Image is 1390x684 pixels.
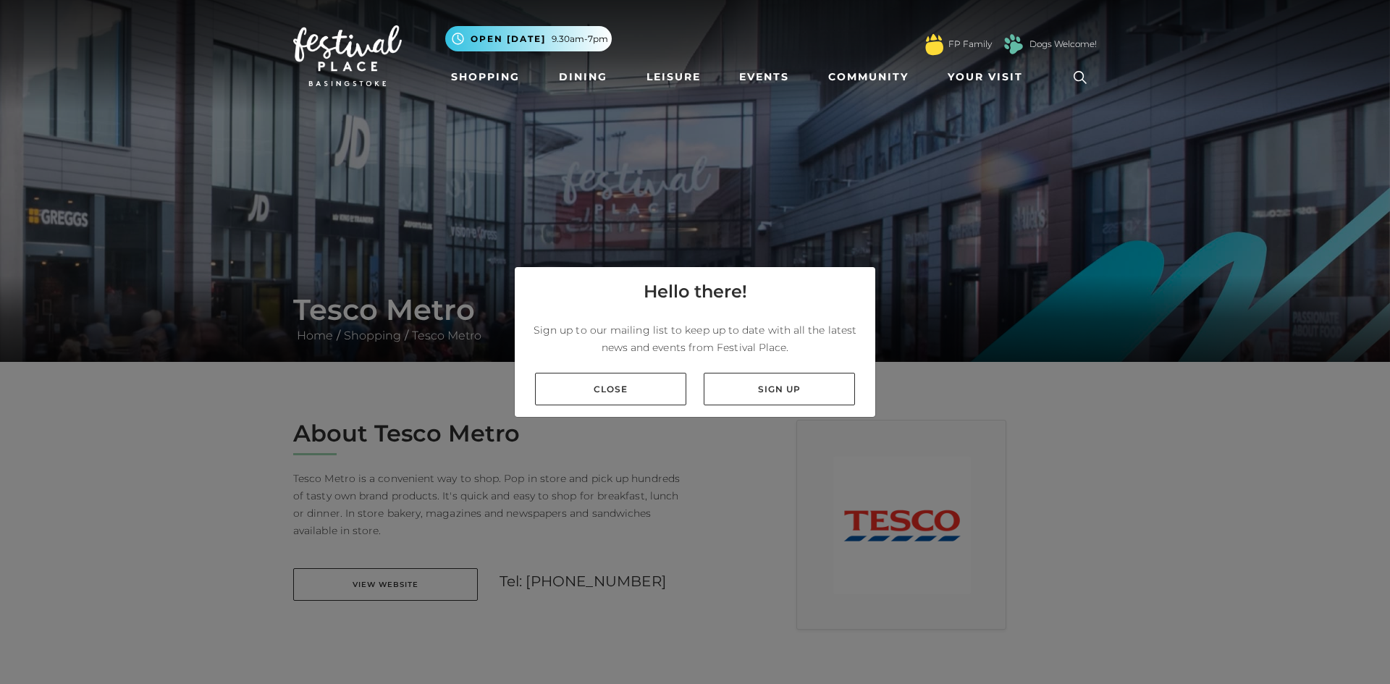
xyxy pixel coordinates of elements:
a: Shopping [445,64,526,90]
a: Close [535,373,686,405]
a: Dogs Welcome! [1029,38,1097,51]
span: Your Visit [948,69,1023,85]
a: Events [733,64,795,90]
a: Dining [553,64,613,90]
a: Community [822,64,914,90]
button: Open [DATE] 9.30am-7pm [445,26,612,51]
a: Your Visit [942,64,1036,90]
p: Sign up to our mailing list to keep up to date with all the latest news and events from Festival ... [526,321,864,356]
img: Festival Place Logo [293,25,402,86]
a: FP Family [948,38,992,51]
span: Open [DATE] [471,33,546,46]
h4: Hello there! [644,279,747,305]
span: 9.30am-7pm [552,33,608,46]
a: Leisure [641,64,707,90]
a: Sign up [704,373,855,405]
